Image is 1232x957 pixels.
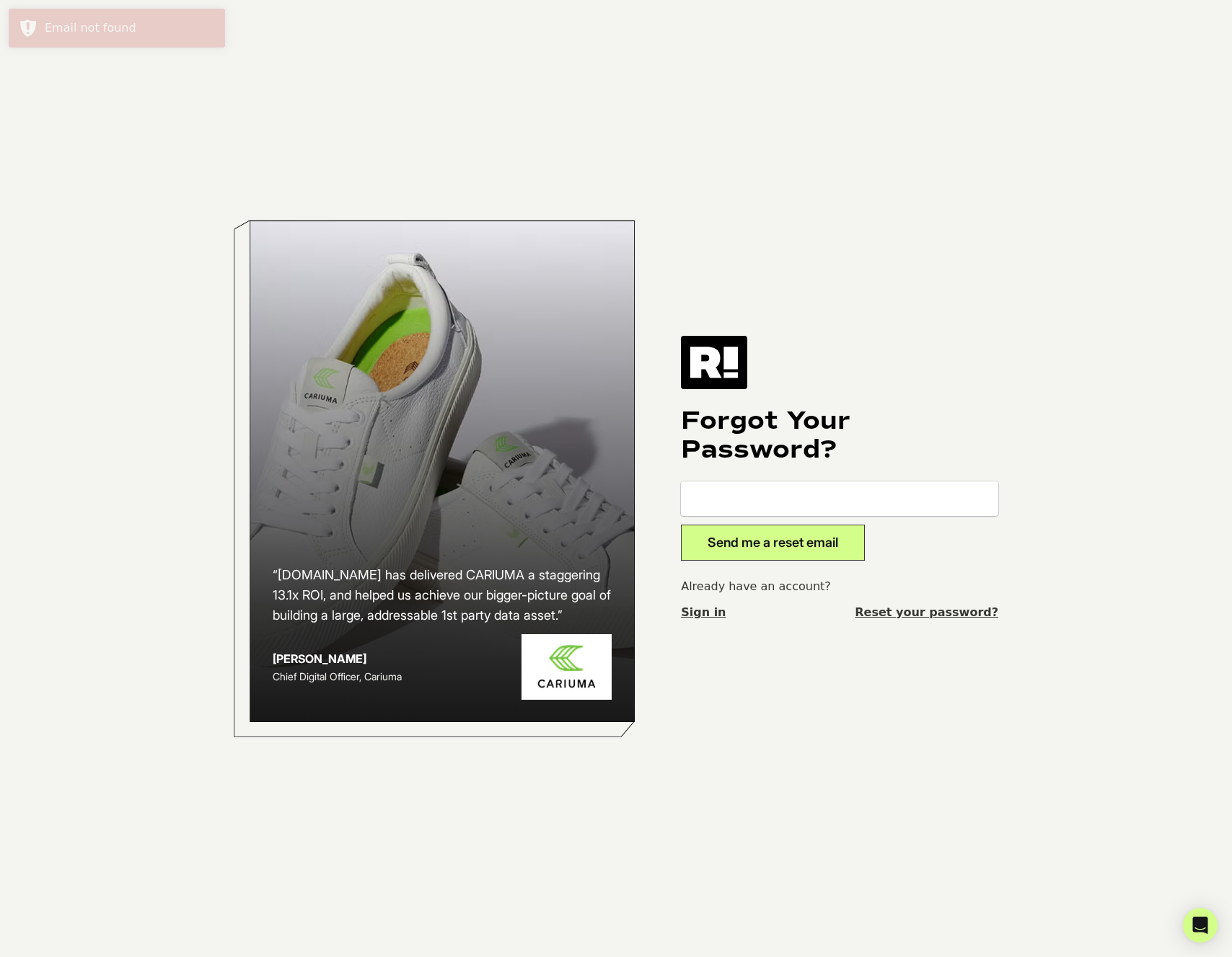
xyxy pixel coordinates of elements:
[855,604,998,621] a: Reset your password?
[1183,908,1218,943] div: Open Intercom Messenger
[522,634,612,700] img: Cariuma
[273,565,612,626] h2: “[DOMAIN_NAME] has delivered CARIUMA a staggering 13.1x ROI, and helped us achieve our bigger-pic...
[681,406,998,464] h1: Forgot Your Password?
[273,670,402,682] span: Chief Digital Officer, Cariuma
[273,651,366,666] strong: [PERSON_NAME]
[45,19,214,37] div: Email not found
[681,525,865,561] button: Send me a reset email
[681,336,747,389] img: Retention.com
[681,578,998,595] p: Already have an account?
[681,604,726,621] a: Sign in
